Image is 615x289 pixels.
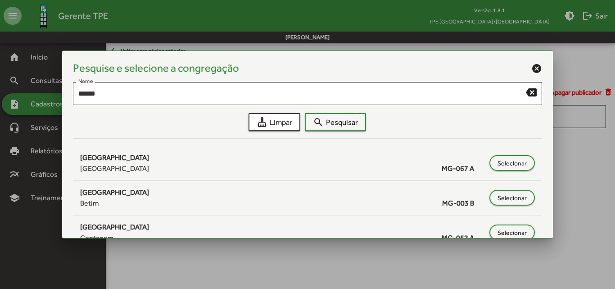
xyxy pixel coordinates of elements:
[489,225,535,240] button: Selecionar
[497,155,527,171] span: Selecionar
[80,233,114,243] span: Contagem
[497,190,527,206] span: Selecionar
[73,62,239,75] h4: Pesquise e selecione a congregação
[80,188,149,197] span: [GEOGRAPHIC_DATA]
[80,153,149,162] span: [GEOGRAPHIC_DATA]
[249,113,300,131] button: Limpar
[442,198,485,209] span: MG-003 B
[80,163,149,174] span: [GEOGRAPHIC_DATA]
[313,117,324,128] mat-icon: search
[442,163,485,174] span: MG-067 A
[497,225,527,241] span: Selecionar
[80,198,99,209] span: Betim
[442,233,485,243] span: MG-052 A
[526,87,537,97] mat-icon: backspace
[489,155,535,171] button: Selecionar
[489,190,535,206] button: Selecionar
[305,113,366,131] button: Pesquisar
[257,117,267,128] mat-icon: cleaning_services
[80,223,149,231] span: [GEOGRAPHIC_DATA]
[257,114,292,130] span: Limpar
[313,114,358,130] span: Pesquisar
[531,63,542,74] mat-icon: cancel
